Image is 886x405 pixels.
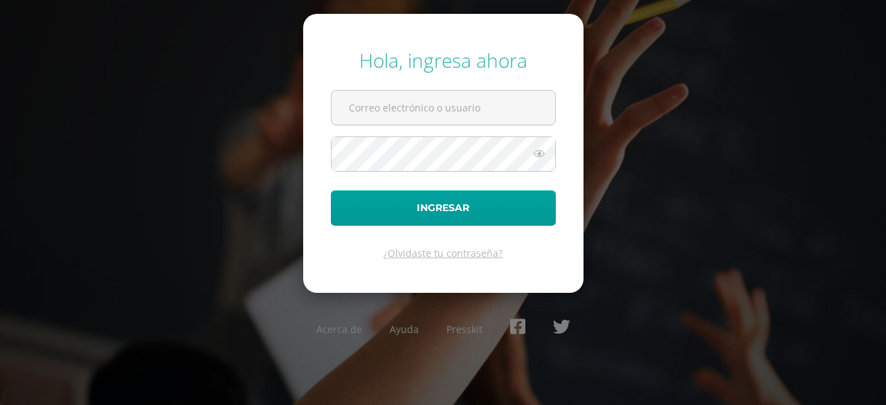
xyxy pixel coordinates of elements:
[332,91,555,125] input: Correo electrónico o usuario
[446,323,482,336] a: Presskit
[383,246,503,260] a: ¿Olvidaste tu contraseña?
[316,323,362,336] a: Acerca de
[331,47,556,73] div: Hola, ingresa ahora
[390,323,419,336] a: Ayuda
[331,190,556,226] button: Ingresar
